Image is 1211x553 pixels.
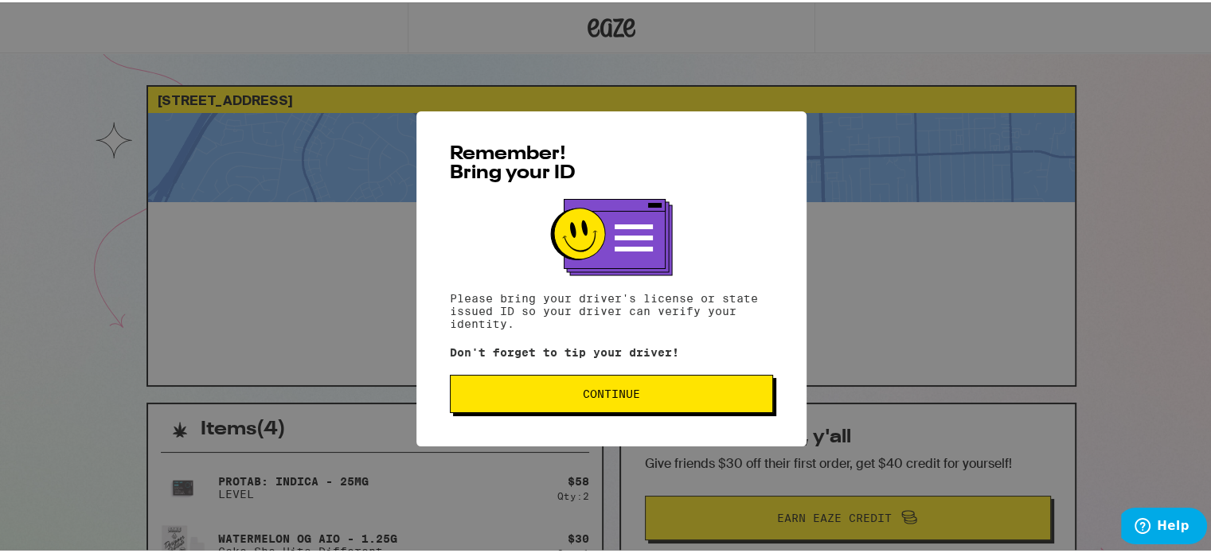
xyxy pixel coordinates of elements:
[450,142,576,181] span: Remember! Bring your ID
[450,344,773,356] p: Don't forget to tip your driver!
[583,386,640,397] span: Continue
[450,372,773,411] button: Continue
[450,290,773,328] p: Please bring your driver's license or state issued ID so your driver can verify your identity.
[1121,505,1207,545] iframe: Opens a widget where you can find more information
